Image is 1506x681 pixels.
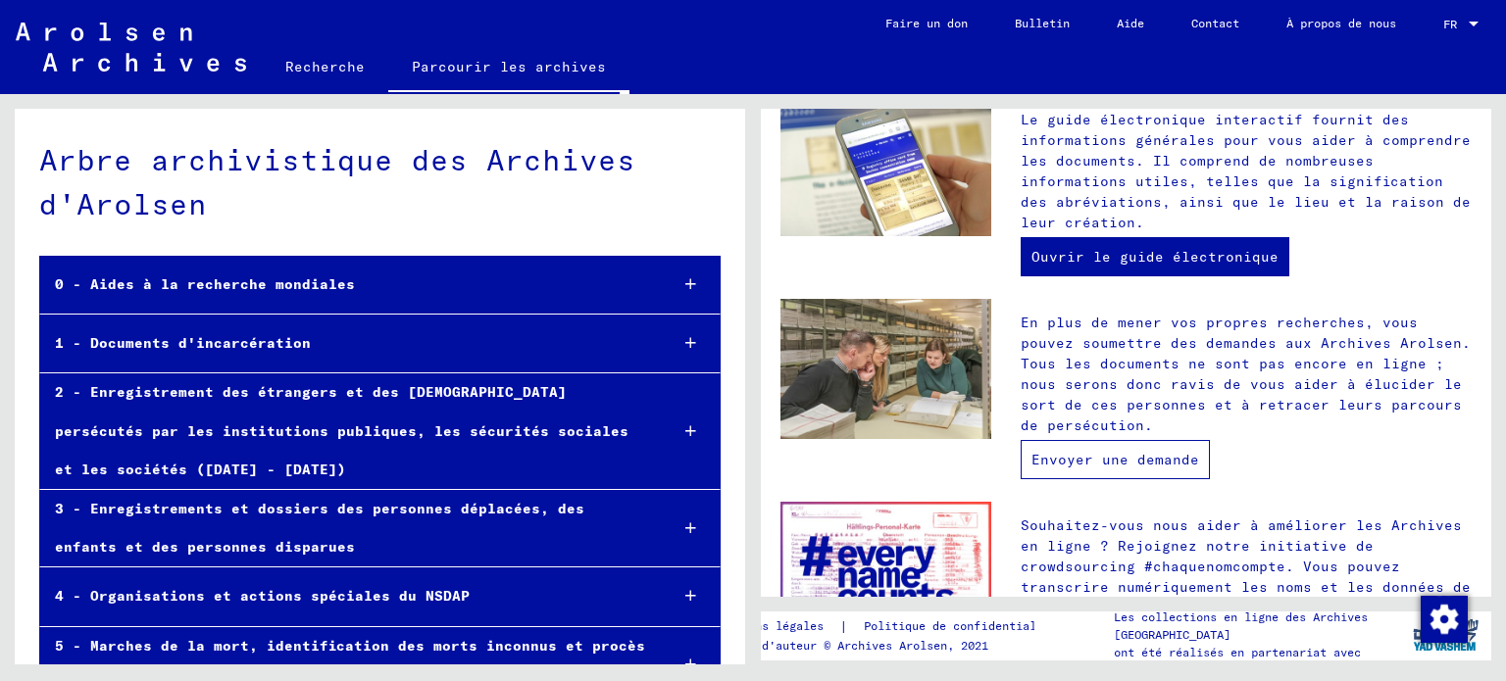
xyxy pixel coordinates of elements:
font: | [839,617,848,635]
img: Arolsen_neg.svg [16,23,246,72]
a: Politique de confidentialité [848,616,1080,637]
font: Ouvrir le guide électronique [1031,248,1279,266]
font: Faire un don [885,16,968,30]
font: Droits d'auteur © Archives Arolsen, 2021 [714,638,988,653]
font: À propos de nous [1286,16,1396,30]
a: Envoyer une demande [1021,440,1210,479]
font: Bulletin [1015,16,1070,30]
a: Mentions légales [714,616,839,637]
font: FR [1443,17,1457,31]
font: Arbre archivistique des Archives d'Arolsen [39,141,635,222]
font: Contact [1191,16,1239,30]
img: inquiries.jpg [780,299,991,440]
a: Parcourir les archives [388,43,629,94]
img: yv_logo.png [1409,610,1482,659]
font: Souhaitez-vous nous aider à améliorer les Archives en ligne ? Rejoignez notre initiative de crowd... [1021,516,1471,657]
img: Modifier le consentement [1421,596,1468,643]
font: Mentions légales [714,618,824,633]
font: Le guide électronique interactif fournit des informations générales pour vous aider à comprendre ... [1021,111,1471,231]
img: enc.jpg [780,502,991,652]
img: eguide.jpg [780,96,991,237]
font: 0 - Aides à la recherche mondiales [55,275,355,293]
font: Envoyer une demande [1031,451,1199,468]
a: Ouvrir le guide électronique [1021,237,1289,276]
a: Recherche [262,43,388,90]
font: Parcourir les archives [412,58,606,75]
font: En plus de mener vos propres recherches, vous pouvez soumettre des demandes aux Archives Arolsen.... [1021,314,1471,434]
font: 3 - Enregistrements et dossiers des personnes déplacées, des enfants et des personnes disparues [55,500,584,556]
font: Aide [1117,16,1144,30]
font: Recherche [285,58,365,75]
font: 4 - Organisations et actions spéciales du NSDAP [55,587,470,605]
font: 1 - Documents d'incarcération [55,334,311,352]
font: 2 - Enregistrement des étrangers et des [DEMOGRAPHIC_DATA] persécutés par les institutions publiq... [55,383,628,477]
font: Politique de confidentialité [864,618,1057,633]
font: ont été réalisés en partenariat avec [1114,645,1361,659]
